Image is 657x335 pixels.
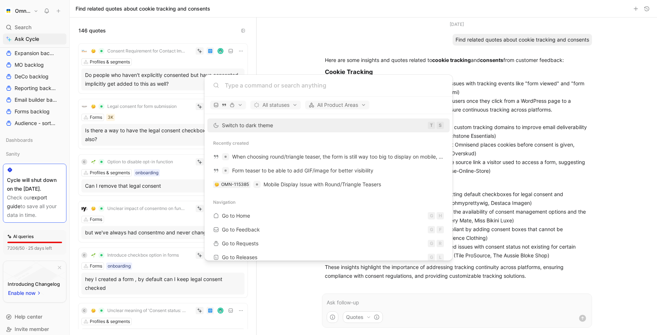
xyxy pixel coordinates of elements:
[207,250,450,264] a: Go to ReleasesGL
[437,122,444,129] div: S
[222,213,250,219] span: Go to Home
[222,226,260,233] span: Go to Feedback
[207,150,450,164] a: When choosing round/triangle teaser, the form is still way too big to display on mobile, making i...
[222,240,258,246] span: Go to Requests
[254,101,297,109] span: All statuses
[437,226,444,233] div: F
[305,101,369,109] button: All Product Areas
[308,101,366,109] span: All Product Areas
[207,178,450,191] a: 🤔OMN-115385Mobile Display Issue with Round/Triangle Teasers
[207,164,450,178] a: Form teaser to be able to add GIF/image for better visibility
[232,153,575,160] span: When choosing round/triangle teaser, the form is still way too big to display on mobile, making i...
[264,181,381,187] span: Mobile Display Issue with Round/Triangle Teasers
[437,240,444,247] div: R
[207,118,450,132] button: Switch to dark themeTS
[204,137,453,150] div: Recently created
[207,237,450,250] a: Go to RequestsGR
[204,196,453,209] div: Navigation
[428,254,435,261] div: G
[428,212,435,219] div: G
[428,240,435,247] div: G
[215,182,219,187] img: 🤔
[222,254,257,260] span: Go to Releases
[232,167,373,174] span: Form teaser to be able to add GIF/image for better visibility
[222,122,273,128] span: Switch to dark theme
[428,122,435,129] div: T
[250,101,301,109] button: All statuses
[437,212,444,219] div: H
[221,181,249,188] div: OMN-115385
[207,209,450,223] a: Go to HomeGH
[207,223,450,237] a: Go to FeedbackGF
[428,226,435,233] div: G
[225,81,444,90] input: Type a command or search anything
[437,254,444,261] div: L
